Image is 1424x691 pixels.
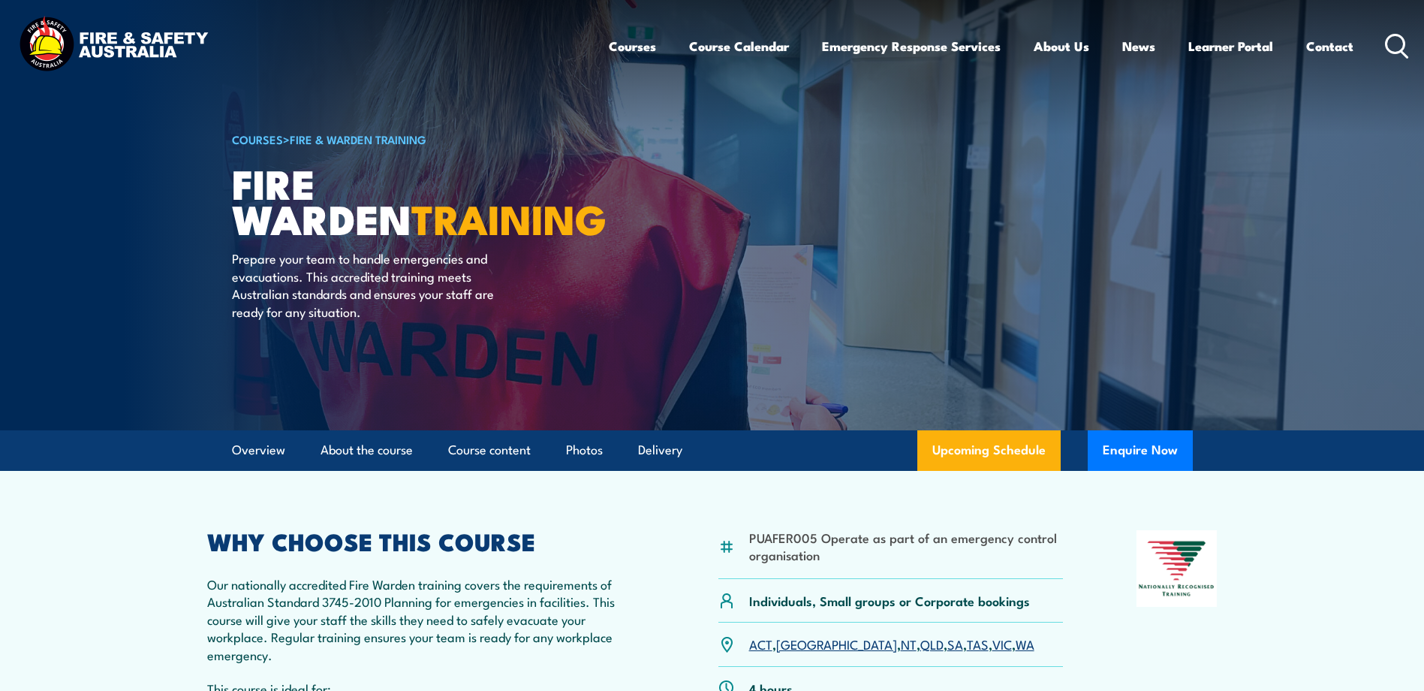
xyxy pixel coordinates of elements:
[232,131,283,147] a: COURSES
[920,635,944,653] a: QLD
[290,131,426,147] a: Fire & Warden Training
[901,635,917,653] a: NT
[232,249,506,320] p: Prepare your team to handle emergencies and evacuations. This accredited training meets Australia...
[638,430,682,470] a: Delivery
[232,130,603,148] h6: >
[1088,430,1193,471] button: Enquire Now
[749,635,1034,653] p: , , , , , , ,
[448,430,531,470] a: Course content
[207,575,646,663] p: Our nationally accredited Fire Warden training covers the requirements of Australian Standard 374...
[609,26,656,66] a: Courses
[917,430,1061,471] a: Upcoming Schedule
[1122,26,1155,66] a: News
[749,529,1064,564] li: PUAFER005 Operate as part of an emergency control organisation
[689,26,789,66] a: Course Calendar
[232,165,603,235] h1: Fire Warden
[232,430,285,470] a: Overview
[1034,26,1089,66] a: About Us
[992,635,1012,653] a: VIC
[1136,530,1218,607] img: Nationally Recognised Training logo.
[321,430,413,470] a: About the course
[411,186,607,249] strong: TRAINING
[749,592,1030,609] p: Individuals, Small groups or Corporate bookings
[1016,635,1034,653] a: WA
[822,26,1001,66] a: Emergency Response Services
[207,530,646,551] h2: WHY CHOOSE THIS COURSE
[749,635,772,653] a: ACT
[947,635,963,653] a: SA
[1188,26,1273,66] a: Learner Portal
[776,635,897,653] a: [GEOGRAPHIC_DATA]
[967,635,989,653] a: TAS
[566,430,603,470] a: Photos
[1306,26,1353,66] a: Contact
